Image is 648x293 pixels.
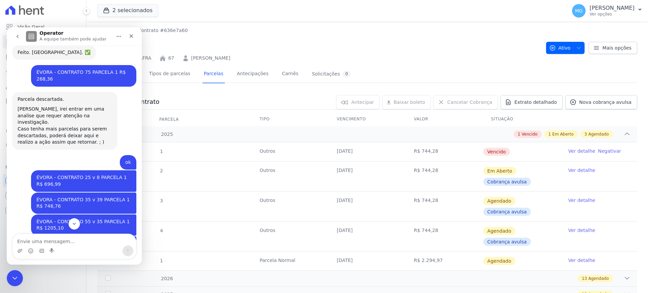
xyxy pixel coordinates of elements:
a: Recebíveis [3,174,83,187]
span: Visão Geral [18,24,45,30]
span: 13 [582,275,587,282]
button: Enviar uma mensagem [116,218,127,229]
a: Ver detalhe [568,227,595,234]
button: Start recording [43,221,48,226]
div: Matheus diz… [5,187,130,209]
td: [DATE] [329,222,406,251]
div: ÉVORA - CONTRATO 25 v 8 PARCELA 1 R$ 696,99 [24,143,130,164]
button: Selecionador de Emoji [21,221,27,226]
span: Cobrança avulsa [483,178,531,186]
td: Outros [251,142,329,161]
a: 67 [168,55,174,62]
div: [PERSON_NAME], irei entrar em uma analise que requer atenção na investigação. [11,79,105,98]
div: Adriane diz… [5,65,130,128]
a: Mais opções [589,42,637,54]
div: ÉVORA - CONTRATO 35 v 39 PARCELA 1 R$ 748,76 [24,165,130,186]
td: R$ 744,28 [406,162,483,191]
span: 2 [159,168,163,173]
div: ok [113,128,130,143]
span: Extrato detalhado [514,99,557,106]
span: Cobrança avulsa [483,208,531,216]
span: Em Aberto [483,167,516,175]
span: Agendado [483,197,515,205]
a: Crédito [3,124,83,138]
a: Conta Hent [3,189,83,202]
div: ÉVORA - CONTRATO 25 v 8 PARCELA 1 R$ 696,99 [30,147,124,160]
a: Negativação [3,139,83,152]
h2: 67 [97,37,541,52]
a: Contratos [3,35,83,49]
a: Antecipações [236,65,270,83]
span: Agendado [588,275,609,282]
div: ÉVORA - CONTRATO 35 v 39 PARCELA 1 R$ 748,76 [30,169,124,182]
span: 1 [159,149,163,154]
td: [DATE] [329,252,406,270]
span: Cobrança avulsa [483,238,531,246]
div: Matheus diz… [5,143,130,165]
td: R$ 744,28 [406,142,483,161]
td: Outros [251,222,329,251]
div: ÉVORA - CONTRATO 75 PARCELA 1 R$ 268,36 [30,42,124,55]
td: R$ 744,28 [406,192,483,221]
span: 1 [548,131,551,137]
td: Outros [251,162,329,191]
th: Situação [483,112,560,126]
iframe: Intercom live chat [7,27,142,265]
iframe: Intercom live chat [7,270,23,286]
a: Parcelas [3,50,83,63]
p: [PERSON_NAME] [590,5,634,11]
a: Ver detalhe [568,257,595,264]
div: ÉVORA - CONTRATO 75 PARCELA 1 R$ 268,36 [24,38,130,59]
a: Minha Carteira [3,94,83,108]
button: 2 selecionados [97,4,158,17]
span: 1 [159,258,163,263]
span: Em Aberto [552,131,573,137]
div: 0 [343,71,351,77]
a: Ver detalhe [568,148,595,154]
span: 3 [159,198,163,203]
span: 1 [518,131,520,137]
nav: Breadcrumb [97,27,188,34]
div: Solicitações [312,71,351,77]
a: Extrato detalhado [501,95,563,109]
span: 3 [585,131,587,137]
div: Plataformas [5,163,81,171]
textarea: Envie uma mensagem... [6,207,129,218]
div: Matheus diz… [5,128,130,143]
button: MG [PERSON_NAME] Ver opções [567,1,648,20]
a: Ver detalhe [568,197,595,204]
span: 4 [159,228,163,233]
span: Ativo [549,42,571,54]
span: Agendado [483,257,515,265]
td: [DATE] [329,162,406,191]
span: Agendado [483,227,515,235]
div: ÉVORA - CONTRATO 55 v 35 PARCELA 1 R$ 1205,10 [24,187,130,208]
nav: Breadcrumb [97,27,541,34]
td: R$ 744,28 [406,222,483,251]
div: Matheus diz… [5,165,130,187]
span: Nova cobrança avulsa [579,99,631,106]
button: Selecionador de GIF [32,221,37,226]
td: [DATE] [329,192,406,221]
a: Carnês [280,65,300,83]
a: Clientes [3,80,83,93]
div: Parcela descartada.[PERSON_NAME], irei entrar em uma analise que requer atenção na investigação.C... [5,65,111,122]
span: MG [575,8,583,13]
th: Valor [406,112,483,126]
span: Vencido [483,148,510,156]
div: Parcela descartada. [11,69,105,76]
a: Negativar [598,148,621,154]
span: Agendado [588,131,609,137]
div: Caso tenha mais parcelas para serem descartadas, poderá deixar aqui e realizo a ação assim que re... [11,98,105,118]
a: Contrato #636e7a60 [138,27,188,34]
a: [PERSON_NAME] [191,55,230,62]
